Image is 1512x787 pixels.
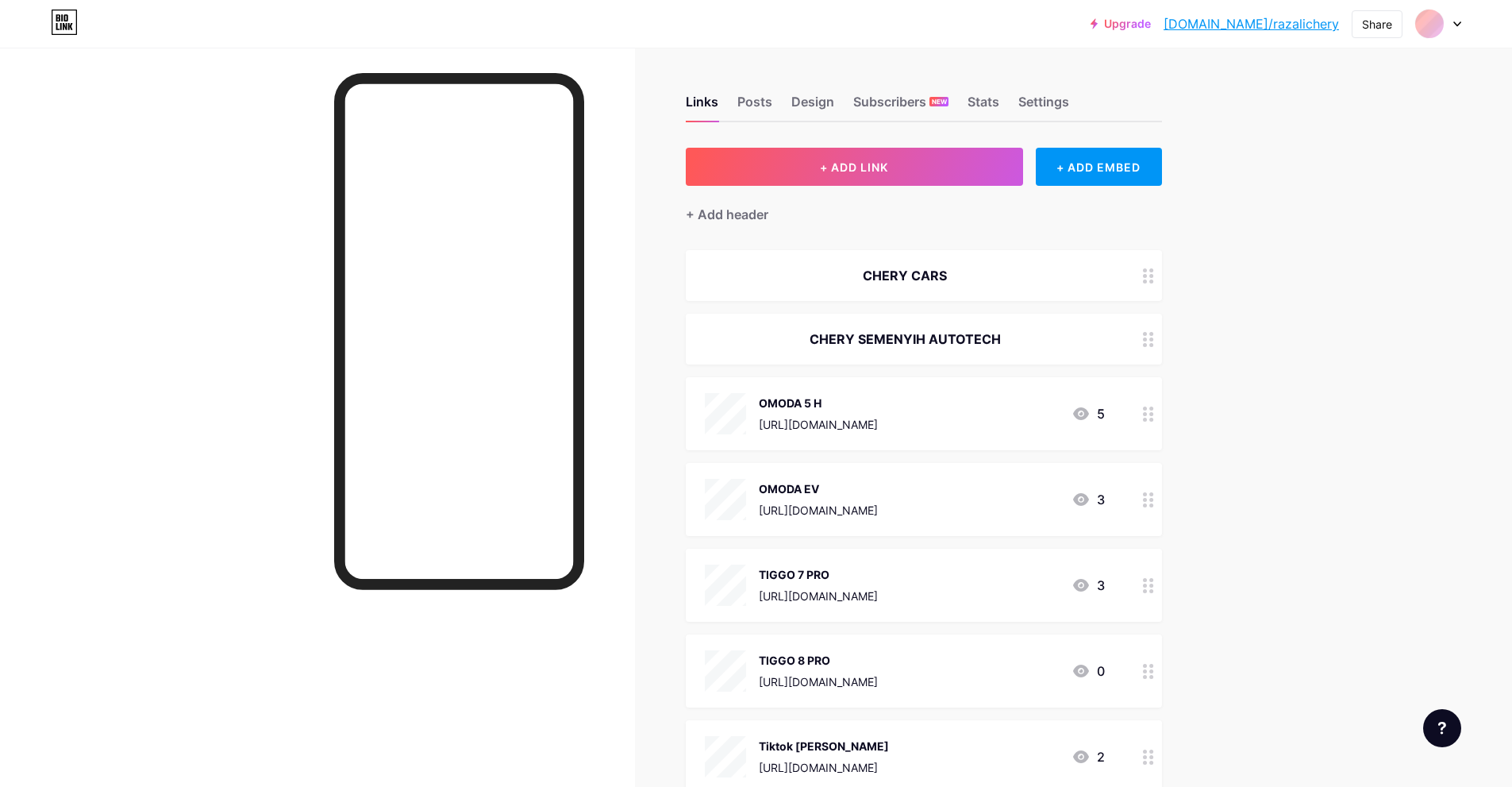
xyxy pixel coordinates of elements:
div: [URL][DOMAIN_NAME] [759,673,878,690]
a: Upgrade [1091,17,1151,30]
div: Links [686,92,718,121]
div: 0 [1071,662,1105,681]
div: Posts [737,92,772,121]
div: [URL][DOMAIN_NAME] [759,759,889,776]
div: Subscribers [853,92,948,121]
div: + Add header [686,205,768,224]
div: + ADD EMBED [1036,148,1162,186]
div: CHERY SEMENYIH AUTOTECH [705,330,1105,349]
div: [URL][DOMAIN_NAME] [759,416,878,433]
div: OMODA 5 H [759,395,878,411]
div: Design [791,92,834,121]
div: TIGGO 7 PRO [759,566,878,583]
div: [URL][DOMAIN_NAME] [759,502,878,519]
div: Share [1362,16,1392,33]
div: Tiktok [PERSON_NAME] [759,738,889,754]
div: 5 [1071,404,1105,423]
span: NEW [932,97,947,106]
div: 3 [1071,490,1105,509]
div: Stats [968,92,999,121]
div: 3 [1071,576,1105,595]
div: OMODA EV [759,480,878,497]
span: + ADD LINK [820,160,888,174]
div: [URL][DOMAIN_NAME] [759,588,878,604]
div: TIGGO 8 PRO [759,652,878,669]
div: CHERY CARS [705,266,1105,285]
button: + ADD LINK [686,148,1023,186]
div: Settings [1018,92,1069,121]
a: [DOMAIN_NAME]/razalichery [1164,14,1339,33]
div: 2 [1071,747,1105,766]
